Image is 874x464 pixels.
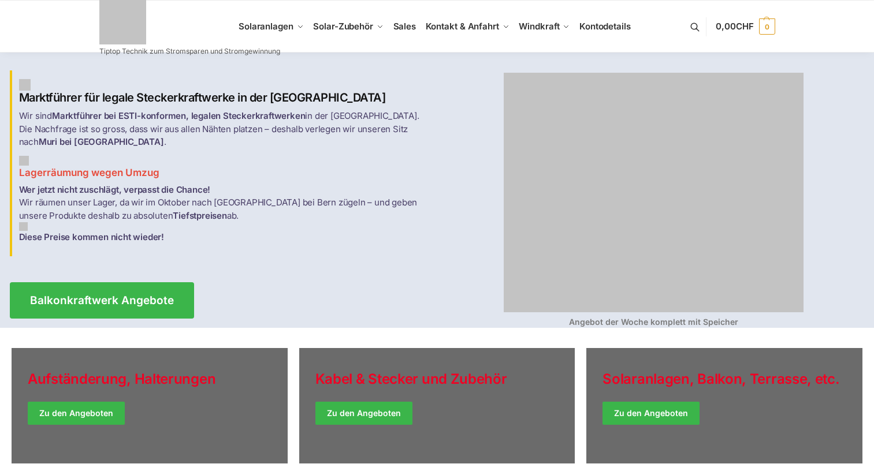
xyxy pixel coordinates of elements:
span: CHF [736,21,754,32]
span: Balkonkraftwerk Angebote [30,295,174,306]
a: Kontodetails [575,1,635,53]
span: Solar-Zubehör [313,21,373,32]
h3: Lagerräumung wegen Umzug [19,156,430,180]
span: Solaranlagen [239,21,293,32]
p: Tiptop Technik zum Stromsparen und Stromgewinnung [99,48,280,55]
img: Balkon-Terrassen-Kraftwerke 1 [19,79,31,91]
a: Sales [388,1,421,53]
a: Windkraft [514,1,575,53]
strong: Muri bei [GEOGRAPHIC_DATA] [39,136,164,147]
a: Winter Jackets [586,348,862,463]
span: Kontodetails [579,21,631,32]
a: Holiday Style [12,348,288,463]
a: 0,00CHF 0 [716,9,775,44]
a: Holiday Style [299,348,575,463]
strong: Diese Preise kommen nicht wieder! [19,231,164,242]
a: Kontakt & Anfahrt [421,1,514,53]
span: 0 [759,18,775,35]
img: Balkon-Terrassen-Kraftwerke 2 [19,156,29,166]
strong: Wer jetzt nicht zuschlägt, verpasst die Chance! [19,184,211,195]
span: Windkraft [519,21,559,32]
img: Balkon-Terrassen-Kraftwerke 3 [19,222,28,231]
strong: Angebot der Woche komplett mit Speicher [569,317,738,327]
a: Solar-Zubehör [308,1,388,53]
strong: Tiefstpreisen [173,210,226,221]
span: Kontakt & Anfahrt [426,21,499,32]
h2: Marktführer für legale Steckerkraftwerke in der [GEOGRAPHIC_DATA] [19,79,430,105]
p: Wir sind in der [GEOGRAPHIC_DATA]. Die Nachfrage ist so gross, dass wir aus allen Nähten platzen ... [19,110,430,149]
p: Wir räumen unser Lager, da wir im Oktober nach [GEOGRAPHIC_DATA] bei Bern zügeln – und geben unse... [19,184,430,244]
a: Balkonkraftwerk Angebote [10,282,194,319]
span: Sales [393,21,416,32]
span: 0,00 [716,21,753,32]
img: Balkon-Terrassen-Kraftwerke 4 [504,73,804,312]
strong: Marktführer bei ESTI-konformen, legalen Steckerkraftwerken [52,110,305,121]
